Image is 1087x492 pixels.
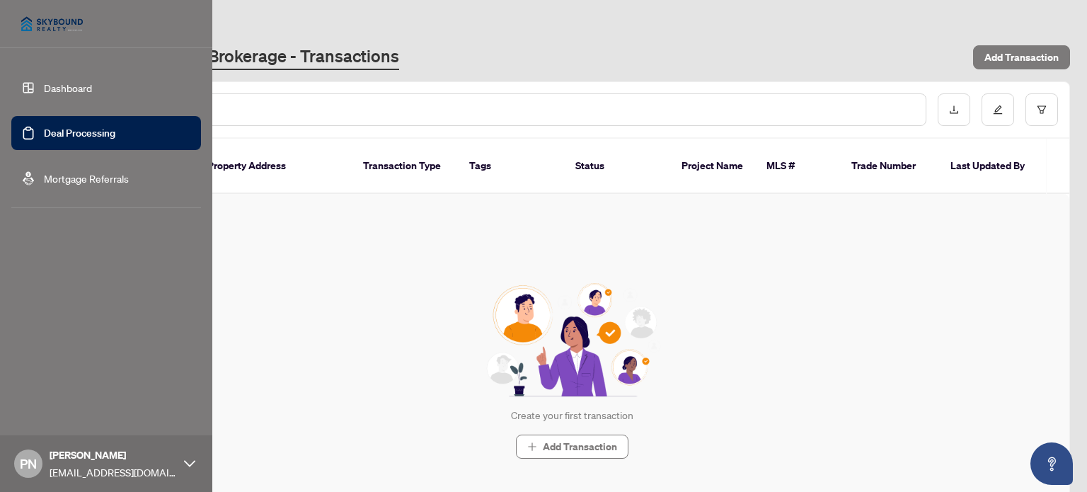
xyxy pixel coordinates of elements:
[527,442,537,452] span: plus
[543,435,617,458] span: Add Transaction
[1025,93,1058,126] button: filter
[939,139,1045,194] th: Last Updated By
[44,81,92,94] a: Dashboard
[50,464,177,480] span: [EMAIL_ADDRESS][DOMAIN_NAME]
[44,127,115,139] a: Deal Processing
[196,139,352,194] th: Property Address
[20,454,37,474] span: PN
[44,172,129,185] a: Mortgage Referrals
[516,435,628,459] button: Add Transaction
[670,139,755,194] th: Project Name
[458,139,564,194] th: Tags
[481,283,663,396] img: Null State Icon
[973,45,1070,69] button: Add Transaction
[74,45,399,70] a: Skybound Realty, Brokerage - Transactions
[755,139,840,194] th: MLS #
[982,93,1014,126] button: edit
[50,447,177,463] span: [PERSON_NAME]
[938,93,970,126] button: download
[1030,442,1073,485] button: Open asap
[984,46,1059,69] span: Add Transaction
[11,7,93,41] img: logo
[1037,105,1047,115] span: filter
[993,105,1003,115] span: edit
[511,408,633,423] div: Create your first transaction
[840,139,939,194] th: Trade Number
[564,139,670,194] th: Status
[949,105,959,115] span: download
[352,139,458,194] th: Transaction Type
